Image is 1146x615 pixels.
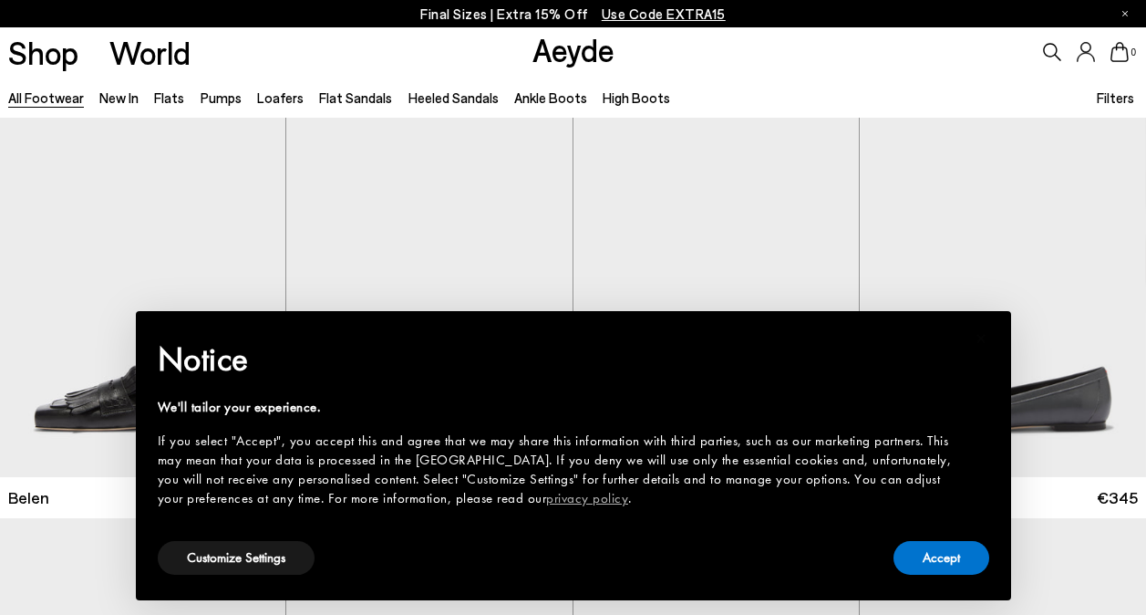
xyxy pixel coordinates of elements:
a: Ankle Boots [514,89,587,106]
a: High Boots [603,89,670,106]
div: 1 / 6 [860,118,1146,477]
a: World [109,36,191,68]
button: Accept [893,541,989,575]
img: Belen Tassel Loafers [573,118,860,477]
span: €345 [1097,486,1138,509]
img: Belen Tassel Loafers [860,118,1146,477]
a: 0 [1110,42,1129,62]
a: Heeled Sandals [408,89,499,106]
a: Next slide Previous slide [286,118,572,477]
a: New In [99,89,139,106]
a: Flat Sandals [319,89,392,106]
button: Customize Settings [158,541,315,575]
span: Belen [8,486,49,509]
a: Shop [8,36,78,68]
span: Navigate to /collections/ss25-final-sizes [602,5,726,22]
div: 1 / 6 [286,118,573,477]
a: Loafers [257,89,304,106]
a: privacy policy [546,489,628,507]
a: Flats [154,89,184,106]
div: We'll tailor your experience. [158,398,960,417]
a: Aeyde [532,30,614,68]
h2: Notice [158,336,960,383]
a: Pumps [201,89,242,106]
span: 0 [1129,47,1138,57]
div: 1 / 6 [573,118,860,477]
a: All Footwear [8,89,84,106]
button: Close this notice [960,317,1004,360]
a: 6 / 6 1 / 6 2 / 6 3 / 6 4 / 6 5 / 6 6 / 6 1 / 6 Next slide Previous slide [860,118,1146,477]
span: Filters [1097,89,1134,106]
span: × [976,324,987,352]
img: Belen Tassel Loafers [286,118,573,477]
p: Final Sizes | Extra 15% Off [420,3,726,26]
a: Next slide Previous slide [573,118,859,477]
div: If you select "Accept", you accept this and agree that we may share this information with third p... [158,432,960,508]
